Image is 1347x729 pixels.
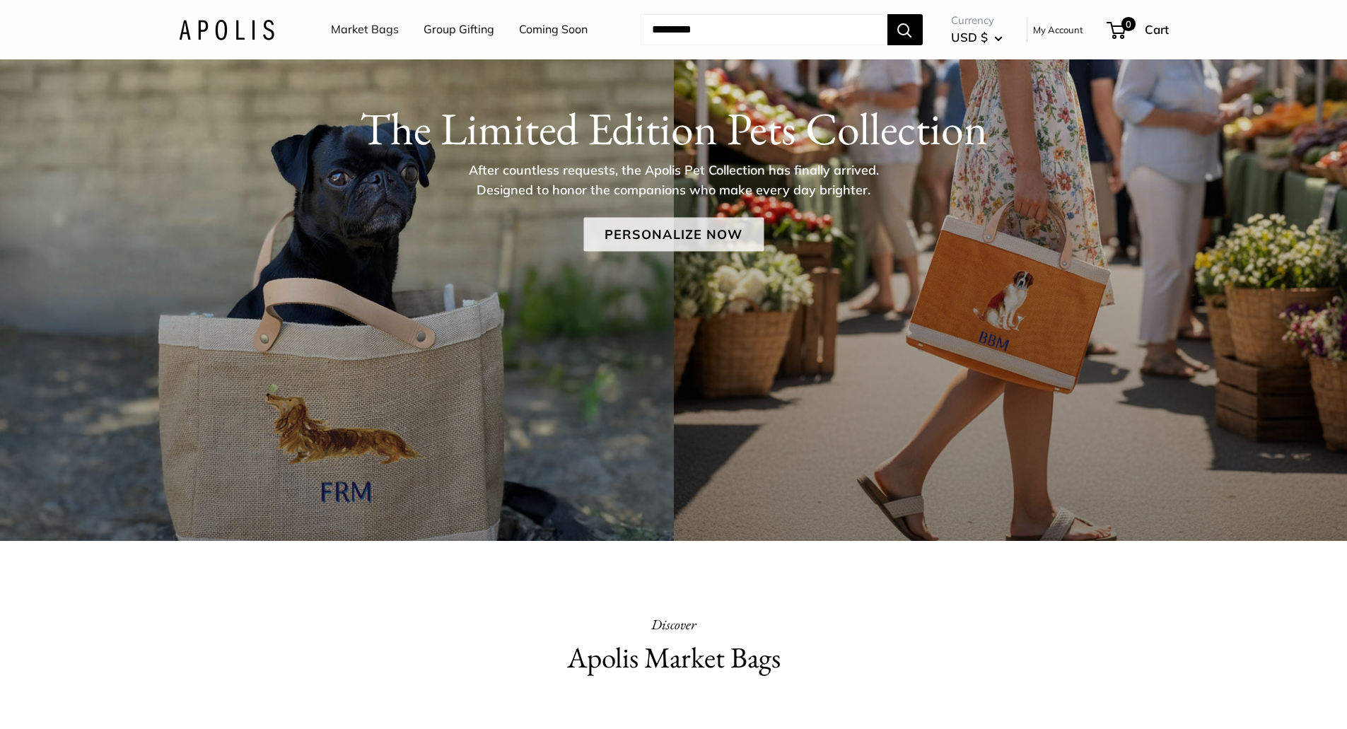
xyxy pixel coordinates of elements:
h1: The Limited Edition Pets Collection [179,101,1169,155]
input: Search... [641,14,887,45]
a: My Account [1033,21,1083,38]
p: Discover [426,612,921,637]
button: Search [887,14,923,45]
a: Group Gifting [424,19,494,40]
p: After countless requests, the Apolis Pet Collection has finally arrived. Designed to honor the co... [444,160,904,199]
a: Coming Soon [519,19,588,40]
img: Apolis [179,19,274,40]
h2: Apolis Market Bags [426,637,921,679]
span: 0 [1121,17,1135,31]
span: Cart [1145,22,1169,37]
a: Market Bags [331,19,399,40]
button: USD $ [951,26,1003,49]
a: 0 Cart [1108,18,1169,41]
span: Currency [951,11,1003,30]
span: USD $ [951,30,988,45]
a: Personalize Now [583,217,764,251]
